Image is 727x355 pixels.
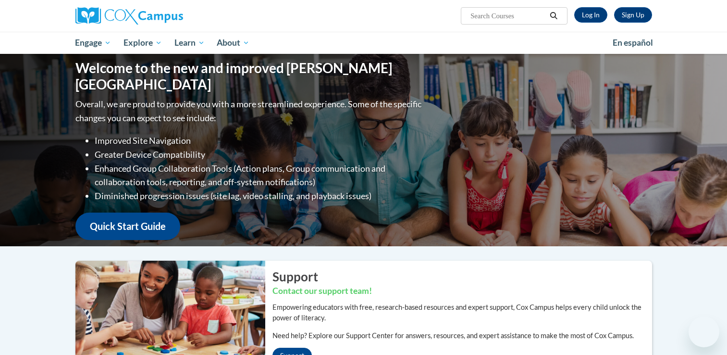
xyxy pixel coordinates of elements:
input: Search Courses [469,10,546,22]
a: Engage [69,32,118,54]
a: Quick Start Guide [75,213,180,240]
li: Diminished progression issues (site lag, video stalling, and playback issues) [95,189,424,203]
span: Engage [75,37,111,49]
li: Greater Device Compatibility [95,148,424,162]
a: Learn [168,32,211,54]
li: Improved Site Navigation [95,134,424,148]
h1: Welcome to the new and improved [PERSON_NAME][GEOGRAPHIC_DATA] [75,60,424,92]
span: Explore [123,37,162,49]
span: En español [613,38,653,48]
li: Enhanced Group Collaboration Tools (Action plans, Group communication and collaboration tools, re... [95,162,424,190]
p: Need help? Explore our Support Center for answers, resources, and expert assistance to make the m... [272,330,652,341]
img: Cox Campus [75,7,183,25]
h2: Support [272,268,652,285]
button: Search [546,10,561,22]
a: Log In [574,7,607,23]
div: Main menu [61,32,666,54]
a: About [210,32,256,54]
a: Cox Campus [75,7,258,25]
a: Explore [117,32,168,54]
h3: Contact our support team! [272,285,652,297]
a: En español [606,33,659,53]
iframe: Button to launch messaging window [689,317,719,347]
p: Overall, we are proud to provide you with a more streamlined experience. Some of the specific cha... [75,97,424,125]
a: Register [614,7,652,23]
span: Learn [174,37,205,49]
span: About [217,37,249,49]
p: Empowering educators with free, research-based resources and expert support, Cox Campus helps eve... [272,302,652,323]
